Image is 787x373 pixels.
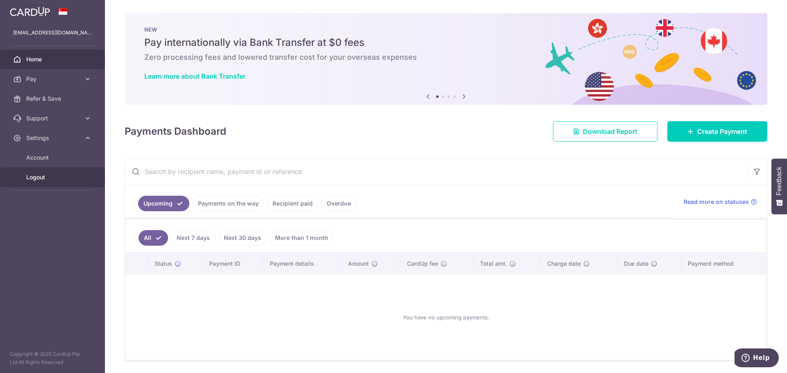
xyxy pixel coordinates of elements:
a: Download Report [553,121,657,142]
th: Payment method [681,253,767,274]
span: Amount [348,260,369,268]
a: Payments on the way [193,196,264,211]
h6: Zero processing fees and lowered transfer cost for your overseas expenses [144,52,748,62]
span: Pay [26,75,80,83]
a: Next 7 days [171,230,215,246]
h5: Pay internationally via Bank Transfer at $0 fees [144,36,748,49]
span: Create Payment [697,127,747,136]
a: Overdue [321,196,356,211]
span: Total amt. [480,260,507,268]
input: Search by recipient name, payment id or reference [125,158,747,185]
img: CardUp [10,7,50,16]
iframe: Opens a widget where you can find more information [735,348,779,369]
a: Next 30 days [218,230,266,246]
a: More than 1 month [270,230,334,246]
span: Support [26,114,80,122]
span: Charge date [547,260,581,268]
div: You have no upcoming payments. [135,281,757,353]
a: Learn more about Bank Transfer [144,72,246,80]
a: All [139,230,168,246]
span: Home [26,55,80,63]
span: Refer & Save [26,95,80,103]
span: CardUp fee [407,260,438,268]
span: Feedback [776,167,783,195]
span: Settings [26,134,80,142]
a: Read more on statuses [684,198,757,206]
span: Account [26,154,80,162]
span: Download Report [583,127,637,136]
a: Upcoming [138,196,189,211]
a: Create Payment [667,121,767,142]
h4: Payments Dashboard [125,124,226,139]
img: Bank transfer banner [125,13,767,105]
th: Payment ID [202,253,263,274]
span: Due date [624,260,648,268]
span: Logout [26,173,80,181]
th: Payment details [263,253,342,274]
p: [EMAIL_ADDRESS][DOMAIN_NAME] [13,29,92,37]
a: Recipient paid [267,196,318,211]
span: Status [155,260,172,268]
p: NEW [144,26,748,33]
span: Read more on statuses [684,198,749,206]
button: Feedback - Show survey [771,158,787,214]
